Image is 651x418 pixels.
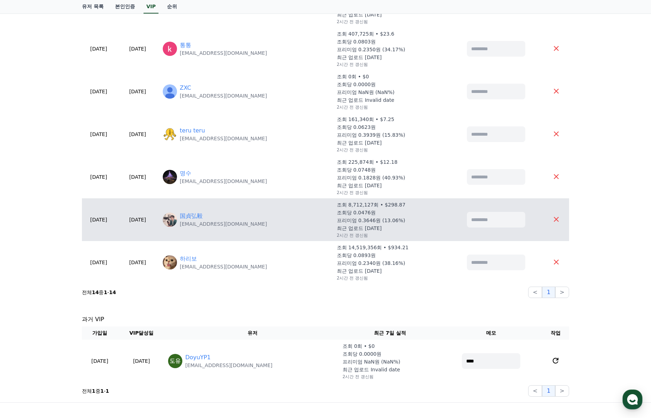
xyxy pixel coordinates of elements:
[82,340,118,382] td: [DATE]
[2,226,47,244] a: 홈
[343,343,375,350] p: 조회 0회 • $0
[528,385,542,397] button: <
[82,198,115,241] td: [DATE]
[337,104,368,110] p: 2시간 전 갱신됨
[337,73,369,80] p: 조회 0회 • $0
[337,244,409,251] p: 조회 14,519,356회 • $934.21
[542,385,555,397] button: 1
[110,236,119,242] span: 설정
[180,92,267,99] p: [EMAIL_ADDRESS][DOMAIN_NAME]
[180,263,267,270] p: [EMAIL_ADDRESS][DOMAIN_NAME]
[337,46,405,53] p: 프리미엄 0.2350원 (34.17%)
[337,81,376,88] p: 조회당 0.0000원
[337,147,368,153] p: 2시간 전 갱신됨
[180,255,197,263] a: 하리보
[82,326,118,340] th: 가입일
[337,30,395,37] p: 조회 407,725회 • $23.6
[337,116,395,123] p: 조회 161,340회 • $7.25
[337,89,395,96] p: 프리미엄 NaN원 (NaN%)
[337,62,368,67] p: 2시간 전 갱신됨
[82,156,115,198] td: [DATE]
[118,326,165,340] th: VIP달성일
[104,289,107,295] strong: 1
[180,220,267,228] p: [EMAIL_ADDRESS][DOMAIN_NAME]
[180,49,267,57] p: [EMAIL_ADDRESS][DOMAIN_NAME]
[337,275,368,281] p: 2시간 전 갱신됨
[118,340,165,382] td: [DATE]
[163,255,177,270] img: https://lh3.googleusercontent.com/a/ACg8ocLOmR619qD5XjEFh2fKLs4Q84ZWuCVfCizvQOTI-vw1qp5kxHyZ=s96-c
[555,287,569,298] button: >
[343,350,381,357] p: 조회당 0.0000원
[337,209,376,216] p: 조회당 0.0476원
[337,267,382,275] p: 최근 업로드 [DATE]
[115,156,160,198] td: [DATE]
[337,19,368,25] p: 2시간 전 갱신됨
[180,212,203,220] a: 国貞弘毅
[337,131,405,139] p: 프리미엄 0.3939원 (15.83%)
[185,353,210,362] a: DoyuYP1
[106,388,109,394] strong: 1
[337,190,368,195] p: 2시간 전 갱신됨
[343,374,374,380] p: 2시간 전 갱신됨
[115,113,160,156] td: [DATE]
[337,96,394,104] p: 최근 업로드 Invalid date
[163,127,177,141] img: https://lh3.googleusercontent.com/a/ACg8ocInbsarsBwaGz6uD2KYcdRWR0Zi81cgQ2RjLsTTP6BNHN9DSug=s96-c
[115,70,160,113] td: [DATE]
[82,241,115,284] td: [DATE]
[340,326,441,340] th: 최근 7일 실적
[337,217,405,224] p: 프리미엄 0.3646원 (13.06%)
[343,358,400,365] p: 프리미엄 NaN원 (NaN%)
[180,41,191,49] a: 통통
[163,84,177,99] img: https://lh3.googleusercontent.com/a-/ALV-UjUDpDOdzapSYu5gQUXAqLKQYf9Reh34lBkDwhkILtsqCagdnkEXudgD...
[163,170,177,184] img: http://k.kakaocdn.net/dn/b4uBtL/btsLNw5KgVN/QKZ7aqMfEl2ddIglP1J1kk/img_640x640.jpg
[337,201,406,208] p: 조회 8,712,127회 • $298.87
[337,38,376,45] p: 조회당 0.0803원
[343,366,400,373] p: 최근 업로드 Invalid date
[180,135,267,142] p: [EMAIL_ADDRESS][DOMAIN_NAME]
[115,27,160,70] td: [DATE]
[555,385,569,397] button: >
[100,388,104,394] strong: 1
[337,139,382,146] p: 최근 업로드 [DATE]
[82,315,569,324] p: 과거 VIP
[337,124,376,131] p: 조회당 0.0623원
[82,289,116,296] p: 전체 중 -
[115,198,160,241] td: [DATE]
[337,225,382,232] p: 최근 업로드 [DATE]
[165,326,340,340] th: 유저
[542,287,555,298] button: 1
[180,169,191,178] a: 명수
[180,178,267,185] p: [EMAIL_ADDRESS][DOMAIN_NAME]
[92,289,99,295] strong: 14
[65,237,74,242] span: 대화
[180,84,191,92] a: ZXC
[337,232,368,238] p: 2시간 전 갱신됨
[337,11,382,18] p: 최근 업로드 [DATE]
[82,70,115,113] td: [DATE]
[109,289,116,295] strong: 14
[337,182,382,189] p: 최근 업로드 [DATE]
[542,326,569,340] th: 작업
[337,260,405,267] p: 프리미엄 0.2340원 (38.16%)
[440,326,542,340] th: 메모
[337,166,376,173] p: 조회당 0.0748원
[115,241,160,284] td: [DATE]
[92,388,95,394] strong: 1
[337,252,376,259] p: 조회당 0.0893원
[337,54,382,61] p: 최근 업로드 [DATE]
[528,287,542,298] button: <
[82,113,115,156] td: [DATE]
[337,158,398,166] p: 조회 225,874회 • $12.18
[185,362,272,369] p: [EMAIL_ADDRESS][DOMAIN_NAME]
[82,27,115,70] td: [DATE]
[47,226,92,244] a: 대화
[82,387,109,395] p: 전체 중 -
[92,226,137,244] a: 설정
[337,174,405,181] p: 프리미엄 0.1828원 (40.93%)
[163,213,177,227] img: https://lh3.googleusercontent.com/a/ACg8ocIeB3fKyY6fN0GaUax-T_VWnRXXm1oBEaEwHbwvSvAQlCHff8Lg=s96-c
[168,354,182,368] img: https://lh3.googleusercontent.com/a/ACg8ocJl8xfbw8u9h9LucF8SKBNtlpR2H1qi8OSMkAaPeKutEFmdTA=s96-c
[163,42,177,56] img: https://lh3.googleusercontent.com/a/ACg8ocIBnWwqV0eXG_KuFoolGCfr3AxDWXc-3Vl4NaZtHcYys-323Q=s96-c
[180,126,205,135] a: teru teru
[22,236,27,242] span: 홈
